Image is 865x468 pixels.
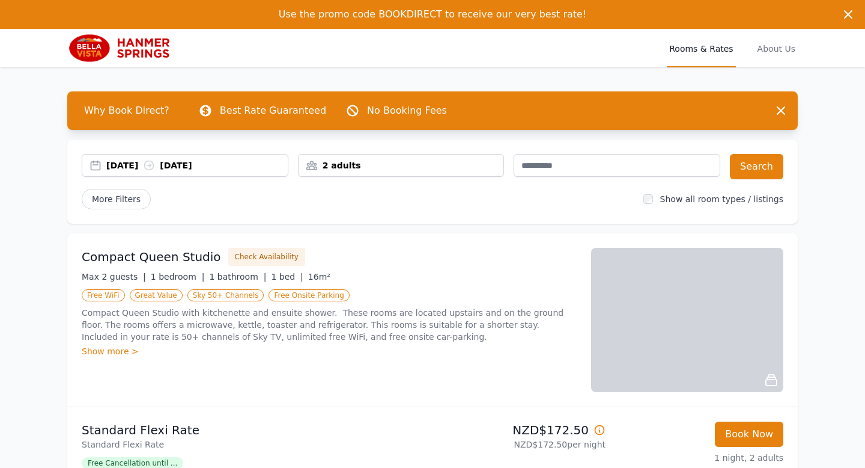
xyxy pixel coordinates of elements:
button: Search [730,154,783,179]
label: Show all room types / listings [660,194,783,204]
span: Great Value [130,289,183,301]
p: NZD$172.50 [437,422,605,439]
button: Check Availability [228,248,305,266]
span: 1 bathroom | [209,272,266,282]
p: Best Rate Guaranteed [220,103,326,118]
p: 1 night, 2 adults [615,452,783,464]
span: Free Onsite Parking [269,289,349,301]
div: Show more > [82,345,577,357]
img: Bella Vista Hanmer Springs [67,34,183,63]
p: NZD$172.50 per night [437,439,605,451]
button: Book Now [715,422,783,447]
span: More Filters [82,189,151,209]
p: Compact Queen Studio with kitchenette and ensuite shower. These rooms are located upstairs and on... [82,307,577,343]
span: Max 2 guests | [82,272,146,282]
p: No Booking Fees [367,103,447,118]
span: Free WiFi [82,289,125,301]
p: Standard Flexi Rate [82,439,428,451]
p: Standard Flexi Rate [82,422,428,439]
span: 1 bed | [271,272,303,282]
div: [DATE] [DATE] [106,159,288,171]
span: Why Book Direct? [74,99,179,123]
a: About Us [755,29,798,67]
span: Sky 50+ Channels [187,289,264,301]
h3: Compact Queen Studio [82,248,221,265]
a: Rooms & Rates [667,29,735,67]
span: 16m² [308,272,330,282]
div: 2 adults [299,159,504,171]
span: 1 bedroom | [151,272,205,282]
span: Use the promo code BOOKDIRECT to receive our very best rate! [279,8,587,20]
